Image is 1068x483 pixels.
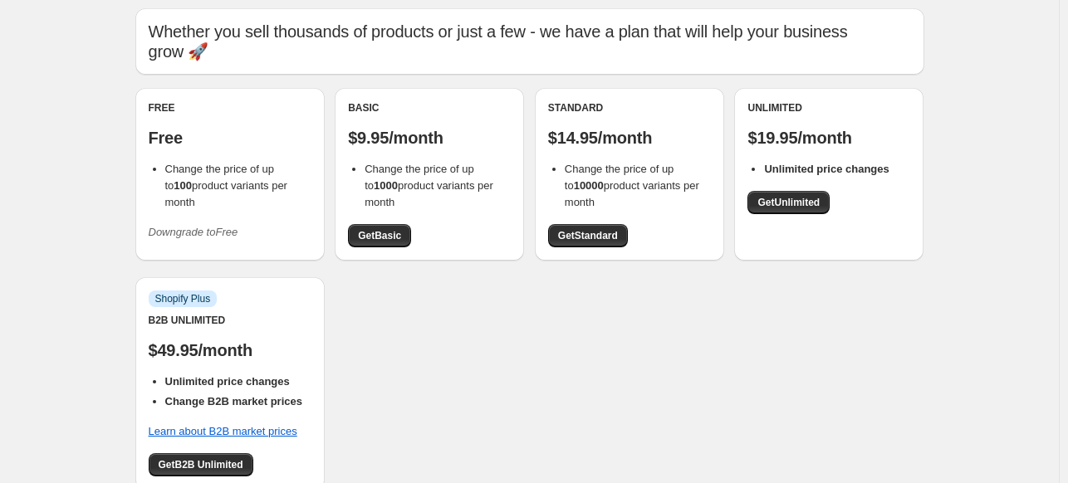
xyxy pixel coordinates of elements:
[764,163,889,175] b: Unlimited price changes
[348,224,411,247] a: GetBasic
[747,101,910,115] div: Unlimited
[165,375,290,388] b: Unlimited price changes
[139,219,248,246] button: Downgrade toFree
[149,453,253,476] a: GetB2B Unlimited
[358,229,401,242] span: Get Basic
[548,128,711,148] p: $14.95/month
[574,179,604,192] b: 10000
[365,163,493,208] span: Change the price of up to product variants per month
[149,128,311,148] p: Free
[374,179,398,192] b: 1000
[174,179,192,192] b: 100
[747,191,830,214] a: GetUnlimited
[149,101,311,115] div: Free
[149,314,311,327] div: B2B Unlimited
[159,458,243,471] span: Get B2B Unlimited
[149,425,297,437] a: Learn about B2B market prices
[558,229,618,242] span: Get Standard
[548,224,628,247] a: GetStandard
[165,395,302,407] b: Change B2B market prices
[757,196,820,209] span: Get Unlimited
[149,340,311,360] p: $49.95/month
[348,128,511,148] p: $9.95/month
[165,163,287,208] span: Change the price of up to product variants per month
[149,22,911,61] p: Whether you sell thousands of products or just a few - we have a plan that will help your busines...
[149,226,238,238] i: Downgrade to Free
[548,101,711,115] div: Standard
[747,128,910,148] p: $19.95/month
[155,292,211,305] span: Shopify Plus
[565,163,699,208] span: Change the price of up to product variants per month
[348,101,511,115] div: Basic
